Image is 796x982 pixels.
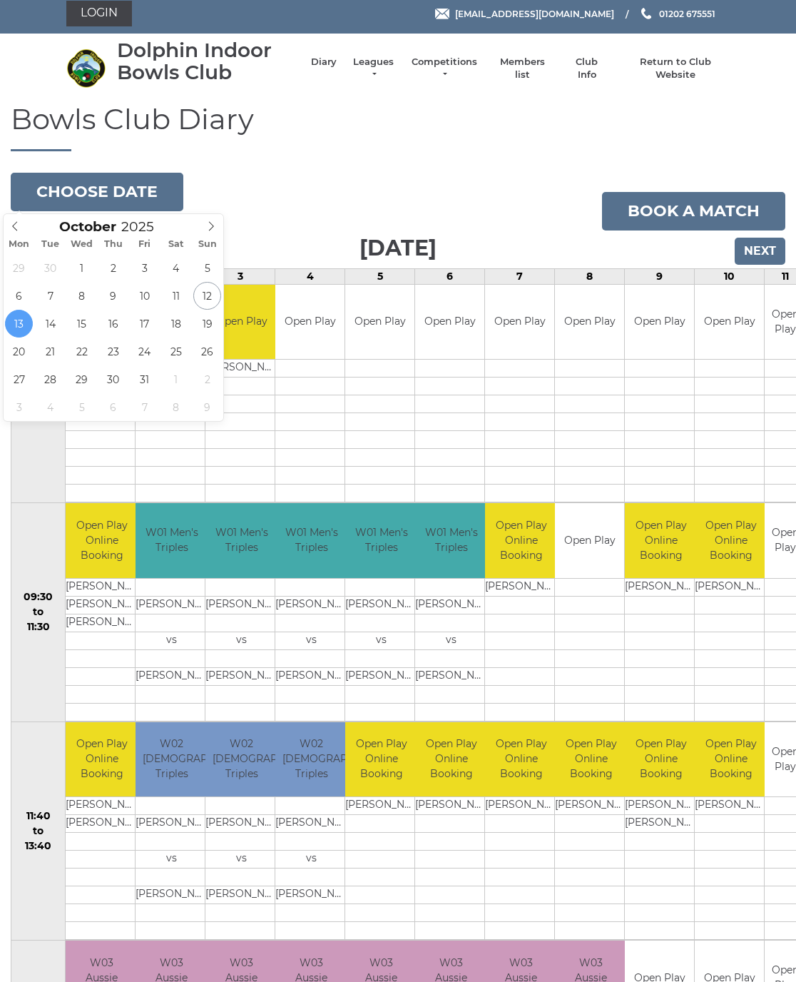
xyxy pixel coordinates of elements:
td: [PERSON_NAME] [66,596,138,614]
td: [PERSON_NAME] [695,578,767,596]
span: Wed [66,240,98,249]
span: Sat [160,240,192,249]
input: Scroll to increment [116,218,172,235]
span: October 20, 2025 [5,338,33,365]
span: October 15, 2025 [68,310,96,338]
img: Phone us [641,8,651,19]
td: [PERSON_NAME] [625,797,697,815]
span: Scroll to increment [59,221,116,234]
span: 01202 675551 [659,8,715,19]
td: Open Play [625,285,694,360]
td: Open Play [555,503,624,578]
a: Book a match [602,192,785,231]
td: Open Play Online Booking [625,503,697,578]
div: Dolphin Indoor Bowls Club [117,39,297,83]
span: November 5, 2025 [68,393,96,421]
td: [PERSON_NAME] [485,797,557,815]
span: October 3, 2025 [131,254,158,282]
span: October 9, 2025 [99,282,127,310]
td: [PERSON_NAME] [136,596,208,614]
span: October 23, 2025 [99,338,127,365]
a: Leagues [351,56,396,81]
td: Open Play [275,285,345,360]
td: vs [205,851,277,869]
td: vs [275,632,347,649]
span: October 22, 2025 [68,338,96,365]
td: 09:30 to 11:30 [11,503,66,722]
span: October 27, 2025 [5,365,33,393]
td: W01 Men's Triples [205,503,277,578]
td: Open Play Online Booking [345,722,417,797]
td: Open Play [485,285,554,360]
a: Members list [492,56,551,81]
td: [PERSON_NAME] [555,797,627,815]
td: 10 [695,268,765,284]
span: [EMAIL_ADDRESS][DOMAIN_NAME] [455,8,614,19]
td: [PERSON_NAME] [66,578,138,596]
td: 8 [555,268,625,284]
span: October 19, 2025 [193,310,221,338]
td: W01 Men's Triples [345,503,417,578]
td: 5 [345,268,415,284]
td: [PERSON_NAME] [625,815,697,833]
td: Open Play Online Booking [485,722,557,797]
span: October 2, 2025 [99,254,127,282]
span: October 4, 2025 [162,254,190,282]
span: November 2, 2025 [193,365,221,393]
td: Open Play Online Booking [66,503,138,578]
span: November 8, 2025 [162,393,190,421]
td: [PERSON_NAME] [205,596,277,614]
span: October 31, 2025 [131,365,158,393]
td: [PERSON_NAME] [136,667,208,685]
input: Next [735,238,785,265]
td: vs [415,632,487,649]
td: [PERSON_NAME] [625,578,697,596]
td: 7 [485,268,555,284]
td: Open Play [695,285,764,360]
span: Thu [98,240,129,249]
a: Diary [311,56,337,69]
td: [PERSON_NAME] [695,797,767,815]
span: October 14, 2025 [36,310,64,338]
td: [PERSON_NAME] [136,886,208,904]
a: Competitions [410,56,479,81]
span: October 12, 2025 [193,282,221,310]
td: W02 [DEMOGRAPHIC_DATA] Triples [275,722,347,797]
span: Sun [192,240,223,249]
img: Dolphin Indoor Bowls Club [66,49,106,88]
span: October 21, 2025 [36,338,64,365]
td: [PERSON_NAME] [345,596,417,614]
td: W01 Men's Triples [275,503,347,578]
td: [PERSON_NAME] [485,578,557,596]
td: [PERSON_NAME] [275,815,347,833]
a: Club Info [566,56,608,81]
img: Email [435,9,449,19]
td: [PERSON_NAME] [415,596,487,614]
td: vs [345,632,417,649]
span: October 5, 2025 [193,254,221,282]
td: 11:40 to 13:40 [11,722,66,941]
td: [PERSON_NAME] [345,667,417,685]
span: November 1, 2025 [162,365,190,393]
span: October 8, 2025 [68,282,96,310]
a: Phone us 01202 675551 [639,7,715,21]
td: [PERSON_NAME] [345,797,417,815]
span: September 30, 2025 [36,254,64,282]
td: [PERSON_NAME] [275,667,347,685]
td: [PERSON_NAME] [275,886,347,904]
span: Mon [4,240,35,249]
td: 9 [625,268,695,284]
td: Open Play [205,285,277,360]
span: October 1, 2025 [68,254,96,282]
span: September 29, 2025 [5,254,33,282]
span: October 26, 2025 [193,338,221,365]
span: Tue [35,240,66,249]
span: October 29, 2025 [68,365,96,393]
td: [PERSON_NAME] [136,815,208,833]
span: November 6, 2025 [99,393,127,421]
td: [PERSON_NAME] [66,815,138,833]
td: Open Play Online Booking [66,722,138,797]
span: November 7, 2025 [131,393,158,421]
span: October 13, 2025 [5,310,33,338]
button: Choose date [11,173,183,211]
